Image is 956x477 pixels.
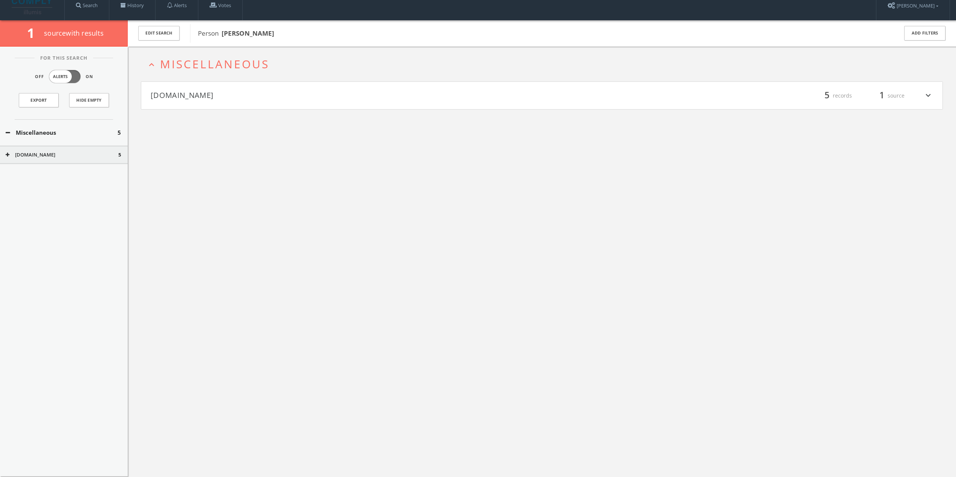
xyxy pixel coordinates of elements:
[27,24,41,42] span: 1
[118,151,121,159] span: 5
[807,89,852,102] div: records
[151,89,542,102] button: [DOMAIN_NAME]
[6,128,118,137] button: Miscellaneous
[904,26,945,41] button: Add Filters
[876,89,888,102] span: 1
[35,54,93,62] span: For This Search
[6,151,118,159] button: [DOMAIN_NAME]
[160,56,269,72] span: Miscellaneous
[146,60,157,70] i: expand_less
[222,29,274,38] b: [PERSON_NAME]
[859,89,905,102] div: source
[19,93,59,107] a: Export
[44,29,104,38] span: source with results
[69,93,109,107] button: Hide Empty
[86,74,93,80] span: On
[35,74,44,80] span: Off
[146,58,943,70] button: expand_lessMiscellaneous
[198,29,274,38] span: Person
[821,89,833,102] span: 5
[138,26,180,41] button: Edit Search
[923,89,933,102] i: expand_more
[118,128,121,137] span: 5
